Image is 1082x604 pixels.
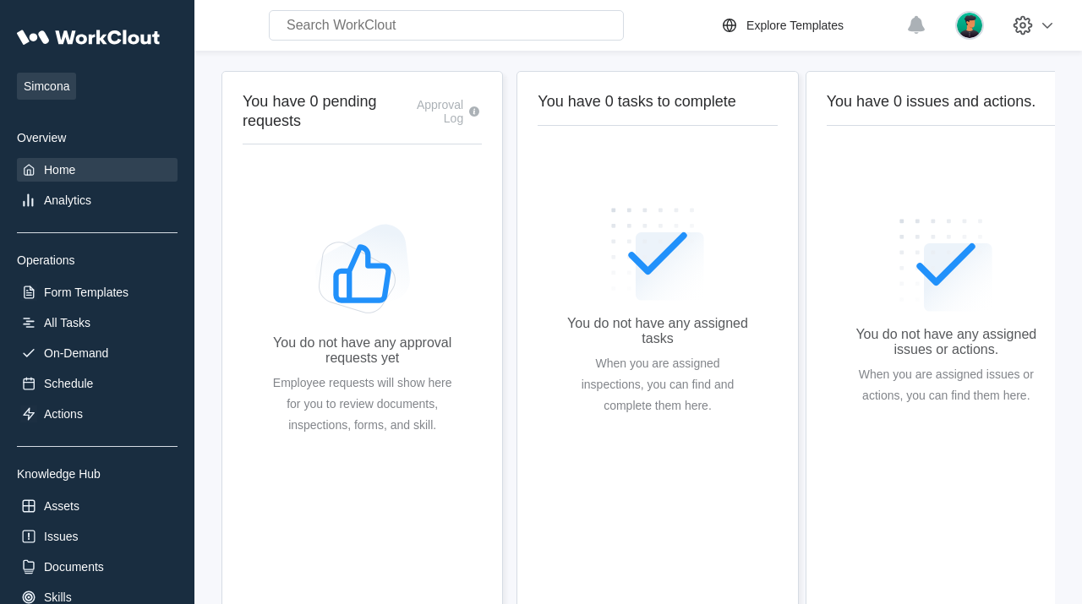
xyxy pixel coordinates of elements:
h2: You have 0 issues and actions. [827,92,1066,112]
div: Approval Log [406,98,463,125]
div: Explore Templates [746,19,844,32]
div: Operations [17,253,178,267]
a: Form Templates [17,280,178,304]
a: Assets [17,494,178,518]
img: user.png [955,11,984,40]
div: On-Demand [44,346,108,360]
a: Actions [17,402,178,426]
div: You do not have any assigned issues or actions. [854,327,1039,357]
a: Documents [17,555,178,579]
div: When you are assigned inspections, you can find and complete them here. [565,353,750,416]
div: All Tasks [44,316,90,329]
div: Assets [44,499,79,513]
a: Issues [17,525,178,548]
h2: You have 0 tasks to complete [538,92,777,112]
h2: You have 0 pending requests [243,92,406,130]
div: Analytics [44,193,91,207]
div: Schedule [44,377,93,390]
div: Home [44,163,75,177]
div: Actions [44,407,83,421]
div: Form Templates [44,286,128,299]
div: You do not have any approval requests yet [270,335,455,366]
div: Issues [44,530,78,543]
div: Employee requests will show here for you to review documents, inspections, forms, and skill. [270,373,455,436]
div: Overview [17,131,178,144]
a: On-Demand [17,341,178,365]
div: When you are assigned issues or actions, you can find them here. [854,364,1039,406]
input: Search WorkClout [269,10,624,41]
div: Documents [44,560,104,574]
div: Knowledge Hub [17,467,178,481]
a: Home [17,158,178,182]
span: Simcona [17,73,76,100]
a: All Tasks [17,311,178,335]
div: You do not have any assigned tasks [565,316,750,346]
a: Schedule [17,372,178,395]
a: Explore Templates [719,15,898,35]
a: Analytics [17,188,178,212]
